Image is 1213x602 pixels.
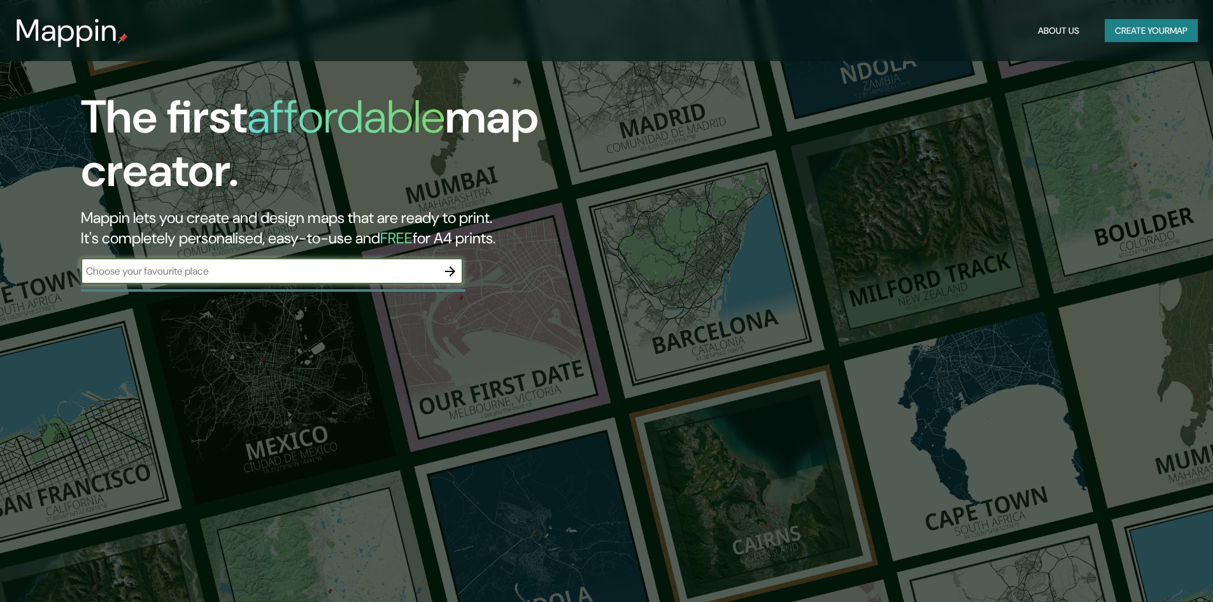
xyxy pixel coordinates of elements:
[81,90,688,208] h1: The first map creator.
[380,228,413,248] h5: FREE
[118,33,128,43] img: mappin-pin
[15,13,118,48] h3: Mappin
[1033,19,1084,43] button: About Us
[81,264,437,278] input: Choose your favourite place
[1105,19,1198,43] button: Create yourmap
[81,208,688,248] h2: Mappin lets you create and design maps that are ready to print. It's completely personalised, eas...
[247,87,445,147] h1: affordable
